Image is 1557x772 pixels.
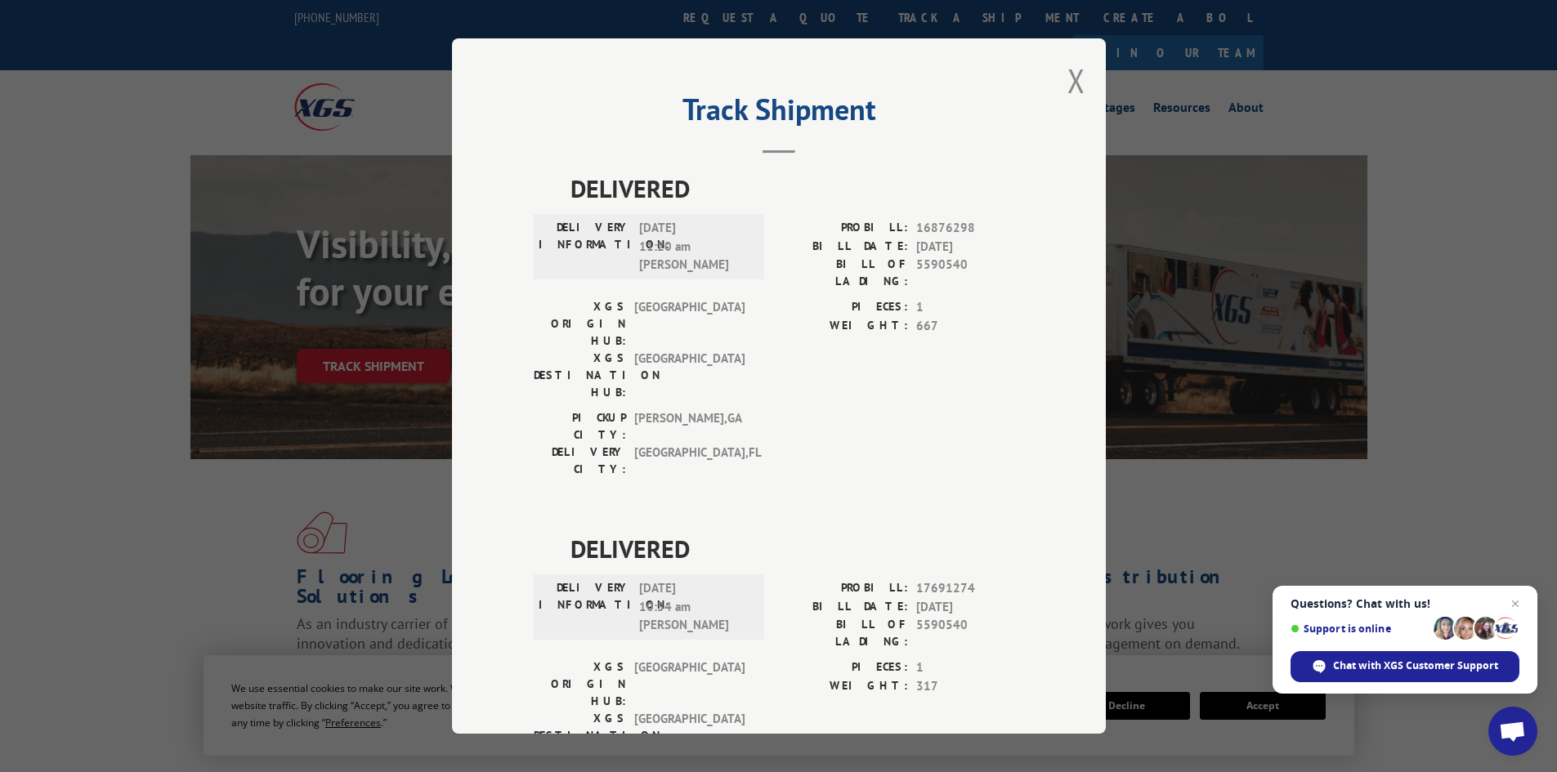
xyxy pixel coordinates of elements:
label: BILL OF LADING: [779,616,908,650]
label: WEIGHT: [779,677,908,696]
button: Close modal [1067,59,1085,102]
span: [DATE] 10:54 am [PERSON_NAME] [639,579,749,635]
span: [GEOGRAPHIC_DATA] [634,658,745,710]
span: Chat with XGS Customer Support [1333,658,1498,673]
span: [GEOGRAPHIC_DATA] [634,710,745,761]
div: Open chat [1488,707,1537,756]
label: DELIVERY CITY: [534,444,626,478]
label: XGS DESTINATION HUB: [534,350,626,401]
span: DELIVERED [570,170,1024,207]
span: [DATE] [916,598,1024,617]
span: Questions? Chat with us! [1291,597,1519,610]
span: Support is online [1291,623,1428,635]
span: [GEOGRAPHIC_DATA] , FL [634,444,745,478]
span: 5590540 [916,616,1024,650]
span: 17691274 [916,579,1024,598]
label: PROBILL: [779,219,908,238]
span: [GEOGRAPHIC_DATA] [634,298,745,350]
label: WEIGHT: [779,317,908,336]
span: 667 [916,317,1024,336]
div: Chat with XGS Customer Support [1291,651,1519,682]
span: 1 [916,658,1024,677]
label: BILL DATE: [779,238,908,257]
span: 1 [916,298,1024,317]
label: XGS ORIGIN HUB: [534,658,626,710]
span: 16876298 [916,219,1024,238]
label: PIECES: [779,658,908,677]
label: BILL OF LADING: [779,256,908,290]
label: PROBILL: [779,579,908,598]
span: [GEOGRAPHIC_DATA] [634,350,745,401]
label: DELIVERY INFORMATION: [539,579,631,635]
span: [DATE] [916,238,1024,257]
label: PICKUP CITY: [534,409,626,444]
span: [PERSON_NAME] , GA [634,409,745,444]
span: DELIVERED [570,530,1024,567]
span: 317 [916,677,1024,696]
span: [DATE] 11:20 am [PERSON_NAME] [639,219,749,274]
label: XGS ORIGIN HUB: [534,298,626,350]
label: PIECES: [779,298,908,317]
span: 5590540 [916,256,1024,290]
label: XGS DESTINATION HUB: [534,710,626,761]
label: DELIVERY INFORMATION: [539,219,631,274]
h2: Track Shipment [534,98,1024,129]
span: Close chat [1506,594,1525,614]
label: BILL DATE: [779,598,908,617]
